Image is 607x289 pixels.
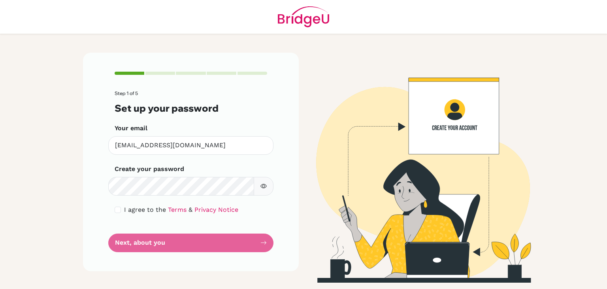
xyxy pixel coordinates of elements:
[108,136,273,155] input: Insert your email*
[168,206,187,213] a: Terms
[115,90,138,96] span: Step 1 of 5
[115,124,147,133] label: Your email
[115,103,267,114] h3: Set up your password
[189,206,192,213] span: &
[124,206,166,213] span: I agree to the
[115,164,184,174] label: Create your password
[194,206,238,213] a: Privacy Notice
